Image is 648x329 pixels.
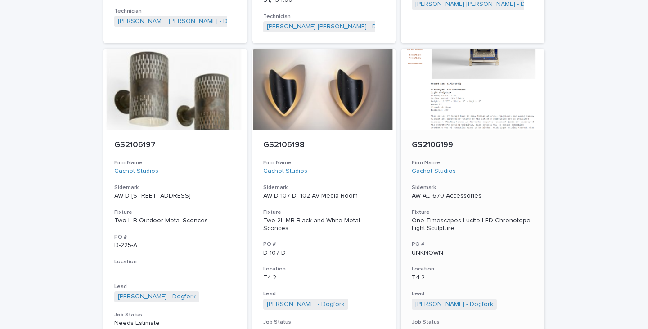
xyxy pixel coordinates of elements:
a: [PERSON_NAME] - Dogfork [118,293,196,301]
p: AW AC-670 Accessories [412,192,534,200]
p: AW D-107-D 102 AV Media Room [263,192,385,200]
p: D-225-A [114,242,236,249]
h3: PO # [412,241,534,248]
h3: Firm Name [114,159,236,167]
p: AW D-[STREET_ADDRESS] [114,192,236,200]
p: GS2106197 [114,140,236,150]
h3: Location [412,266,534,273]
h3: Job Status [114,311,236,319]
h3: Location [263,266,385,273]
p: Needs Estimate [114,320,236,327]
p: GS2106199 [412,140,534,150]
div: Two 2L MB Black and White Metal Sconces [263,217,385,232]
h3: Firm Name [412,159,534,167]
a: [PERSON_NAME] [PERSON_NAME] - Dogfork - Technician [267,23,432,31]
h3: Fixture [114,209,236,216]
h3: Sidemark [114,184,236,191]
h3: Technician [263,13,385,20]
a: Gachot Studios [114,167,158,175]
a: [PERSON_NAME] - Dogfork [267,301,345,308]
h3: Fixture [412,209,534,216]
h3: Lead [412,290,534,297]
p: GS2106198 [263,140,385,150]
a: Gachot Studios [412,167,456,175]
h3: Location [114,258,236,266]
p: T4.2 [412,274,534,282]
h3: Lead [114,283,236,290]
h3: Job Status [412,319,534,326]
h3: PO # [114,234,236,241]
a: [PERSON_NAME] - Dogfork [415,301,493,308]
a: [PERSON_NAME] [PERSON_NAME] - Dogfork - Technician [415,0,580,8]
h3: PO # [263,241,385,248]
h3: Technician [114,8,236,15]
a: [PERSON_NAME] [PERSON_NAME] - Dogfork - Technician [118,18,283,25]
h3: Fixture [263,209,385,216]
h3: Job Status [263,319,385,326]
p: UNKNOWN [412,249,534,257]
h3: Sidemark [412,184,534,191]
p: T4.2 [263,274,385,282]
div: Two L B Outdoor Metal Sconces [114,217,236,225]
a: Gachot Studios [263,167,307,175]
h3: Sidemark [263,184,385,191]
p: D-107-D [263,249,385,257]
h3: Lead [263,290,385,297]
div: One Timescapes Lucite LED Chronotope Light Sculpture [412,217,534,232]
p: - [114,266,236,274]
h3: Firm Name [263,159,385,167]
